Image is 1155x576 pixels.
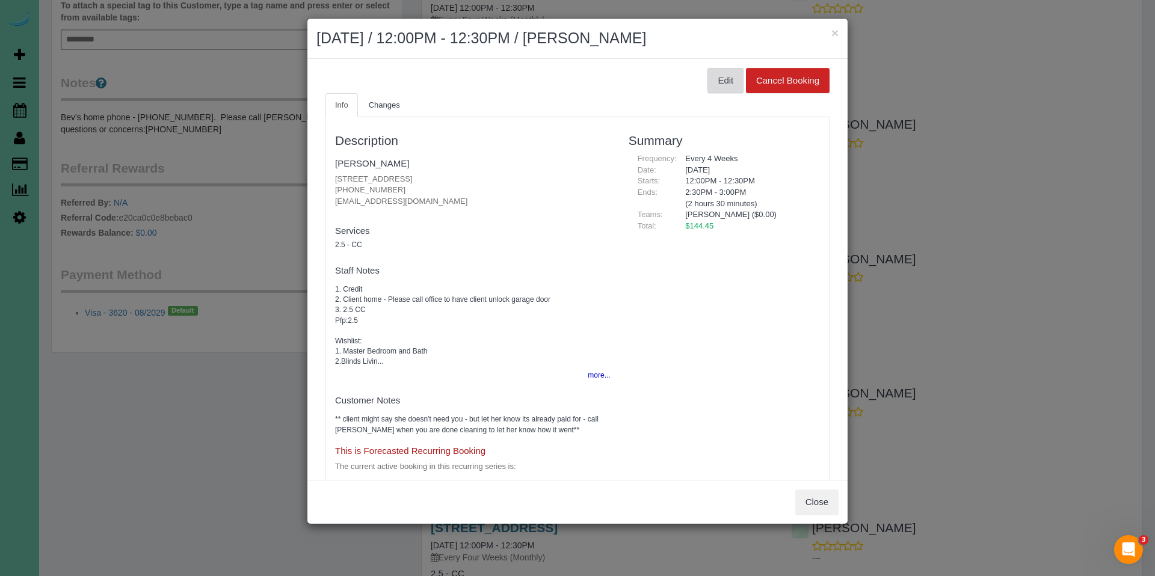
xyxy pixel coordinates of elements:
a: Info [325,93,358,118]
span: Teams: [638,210,663,219]
span: [DATE] 12:00PM - 12:30PM [335,478,431,487]
h4: This is Forecasted Recurring Booking [335,446,611,456]
div: [DATE] [676,165,820,176]
h4: Services [335,226,611,236]
p: [STREET_ADDRESS] [PHONE_NUMBER] [EMAIL_ADDRESS][DOMAIN_NAME] [335,174,611,207]
button: Close [795,489,839,515]
pre: ** client might say she doesn't need you - but let her know its already paid for - call [PERSON_N... [335,414,611,435]
button: × [831,26,839,39]
a: Changes [359,93,410,118]
span: Date: [638,165,656,174]
pre: 1. Credit 2. Client home - Please call office to have client unlock garage door 3. 2.5 CC Pfp:2.5... [335,284,611,367]
h5: 2.5 - CC [335,241,611,249]
a: [PERSON_NAME] [335,158,409,168]
iframe: Intercom live chat [1114,535,1143,564]
span: Ends: [638,188,658,197]
h4: Customer Notes [335,396,611,406]
span: $144.45 [685,221,713,230]
button: more... [581,367,610,384]
li: [PERSON_NAME] ($0.00) [685,209,811,221]
h3: Description [335,133,611,147]
span: 3 [1139,535,1148,545]
span: Changes [369,100,400,109]
span: Starts: [638,176,661,185]
h3: Summary [629,133,820,147]
div: 2:30PM - 3:00PM (2 hours 30 minutes) [676,187,820,209]
h4: Staff Notes [335,266,611,276]
button: Edit [707,68,744,93]
p: The current active booking in this recurring series is: [335,461,611,473]
div: 12:00PM - 12:30PM [676,176,820,187]
div: Every 4 Weeks [676,153,820,165]
button: Cancel Booking [746,68,830,93]
span: Total: [638,221,656,230]
span: Frequency: [638,154,677,163]
span: Info [335,100,348,109]
h2: [DATE] / 12:00PM - 12:30PM / [PERSON_NAME] [316,28,839,49]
